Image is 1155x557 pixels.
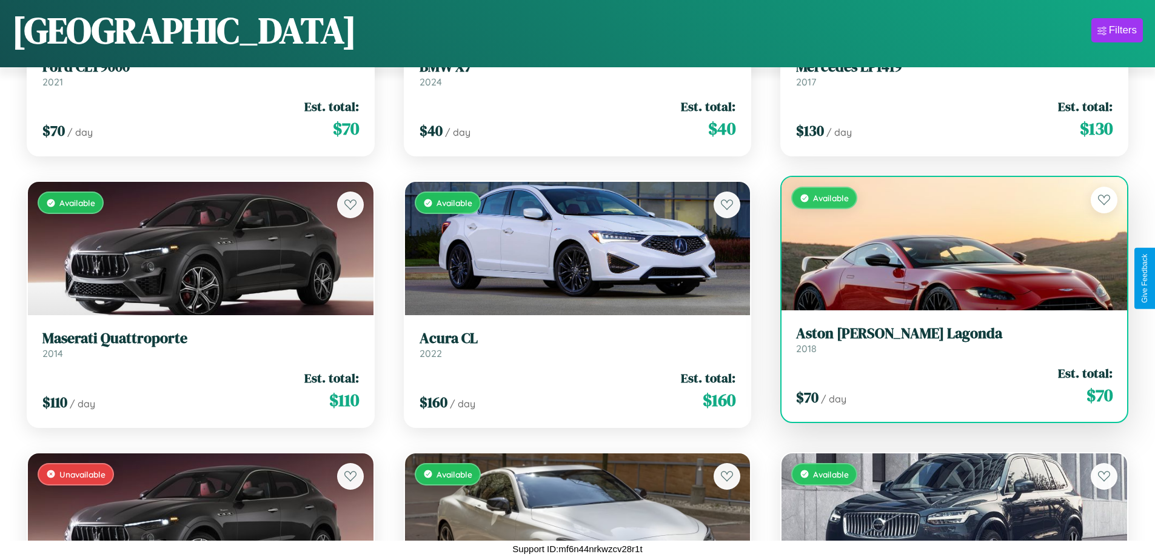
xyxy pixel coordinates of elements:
span: / day [70,398,95,410]
div: Filters [1109,24,1137,36]
a: Aston [PERSON_NAME] Lagonda2018 [796,325,1113,355]
p: Support ID: mf6n44nrkwzcv28r1t [512,541,642,557]
span: Available [813,193,849,203]
span: Available [437,198,472,208]
span: 2018 [796,342,817,355]
span: Unavailable [59,469,105,479]
span: $ 40 [420,121,443,141]
a: Mercedes LP14192017 [796,58,1113,88]
h3: Ford CLT9000 [42,58,359,76]
span: $ 70 [42,121,65,141]
span: Est. total: [304,98,359,115]
span: $ 40 [708,116,735,141]
span: 2021 [42,76,63,88]
span: Available [813,469,849,479]
a: BMW X72024 [420,58,736,88]
span: Est. total: [681,369,735,387]
span: 2017 [796,76,816,88]
span: 2014 [42,347,63,359]
span: / day [67,126,93,138]
span: $ 70 [796,387,819,407]
a: Maserati Quattroporte2014 [42,330,359,359]
span: $ 110 [329,388,359,412]
span: / day [821,393,846,405]
span: $ 160 [703,388,735,412]
span: $ 160 [420,392,447,412]
span: $ 110 [42,392,67,412]
h1: [GEOGRAPHIC_DATA] [12,5,357,55]
h3: BMW X7 [420,58,736,76]
span: 2024 [420,76,442,88]
h3: Maserati Quattroporte [42,330,359,347]
span: $ 130 [796,121,824,141]
span: Est. total: [304,369,359,387]
span: / day [445,126,470,138]
h3: Aston [PERSON_NAME] Lagonda [796,325,1113,342]
span: Available [437,469,472,479]
span: $ 70 [1086,383,1113,407]
span: Est. total: [1058,364,1113,382]
span: Available [59,198,95,208]
span: / day [826,126,852,138]
a: Acura CL2022 [420,330,736,359]
span: $ 130 [1080,116,1113,141]
div: Give Feedback [1140,254,1149,303]
span: / day [450,398,475,410]
span: Est. total: [681,98,735,115]
span: Est. total: [1058,98,1113,115]
h3: Acura CL [420,330,736,347]
button: Filters [1091,18,1143,42]
span: 2022 [420,347,442,359]
h3: Mercedes LP1419 [796,58,1113,76]
a: Ford CLT90002021 [42,58,359,88]
span: $ 70 [333,116,359,141]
